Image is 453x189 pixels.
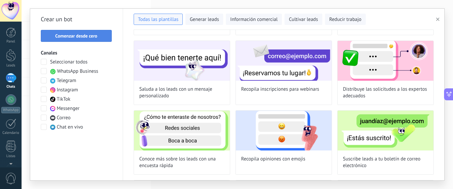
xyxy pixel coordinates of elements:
img: Suscribe leads a tu boletín de correo electrónico [338,111,433,150]
button: Cultivar leads [285,14,322,25]
span: Correo [57,115,71,121]
h3: Canales [41,50,112,56]
div: Calendario [1,131,21,135]
button: Todas las plantillas [134,14,183,25]
span: Todas las plantillas [138,16,178,23]
h2: Crear un bot [41,14,112,25]
button: Generar leads [185,14,223,25]
div: Listas [1,154,21,158]
button: Información comercial [226,14,282,25]
img: Saluda a los leads con un mensaje personalizado [134,41,230,81]
span: Instagram [57,87,78,93]
span: Conoce más sobre los leads con una encuesta rápida [139,156,225,169]
span: Información comercial [230,16,278,23]
span: Cultivar leads [289,16,318,23]
span: Seleccionar todos [50,59,88,65]
span: Suscribe leads a tu boletín de correo electrónico [343,156,428,169]
img: Conoce más sobre los leads con una encuesta rápida [134,111,230,150]
img: Distribuye las solicitudes a los expertos adecuados [338,41,433,81]
span: Comenzar desde cero [55,34,97,38]
span: Recopila opiniones con emojis [241,156,305,162]
div: WhatsApp [1,107,20,113]
span: Generar leads [190,16,219,23]
div: Leads [1,63,21,68]
div: Panel [1,40,21,44]
span: Telegram [57,77,76,84]
button: Comenzar desde cero [41,30,112,42]
span: TikTok [57,96,70,103]
div: Chats [1,85,21,89]
span: Distribuye las solicitudes a los expertos adecuados [343,86,428,99]
img: Recopila inscripciones para webinars [236,41,332,81]
button: Reducir trabajo [325,14,366,25]
img: Recopila opiniones con emojis [236,111,332,150]
span: Chat en vivo [57,124,83,131]
span: Reducir trabajo [329,16,361,23]
span: Saluda a los leads con un mensaje personalizado [139,86,225,99]
span: WhatsApp Business [57,68,98,75]
span: Messenger [57,105,80,112]
span: Recopila inscripciones para webinars [241,86,319,93]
